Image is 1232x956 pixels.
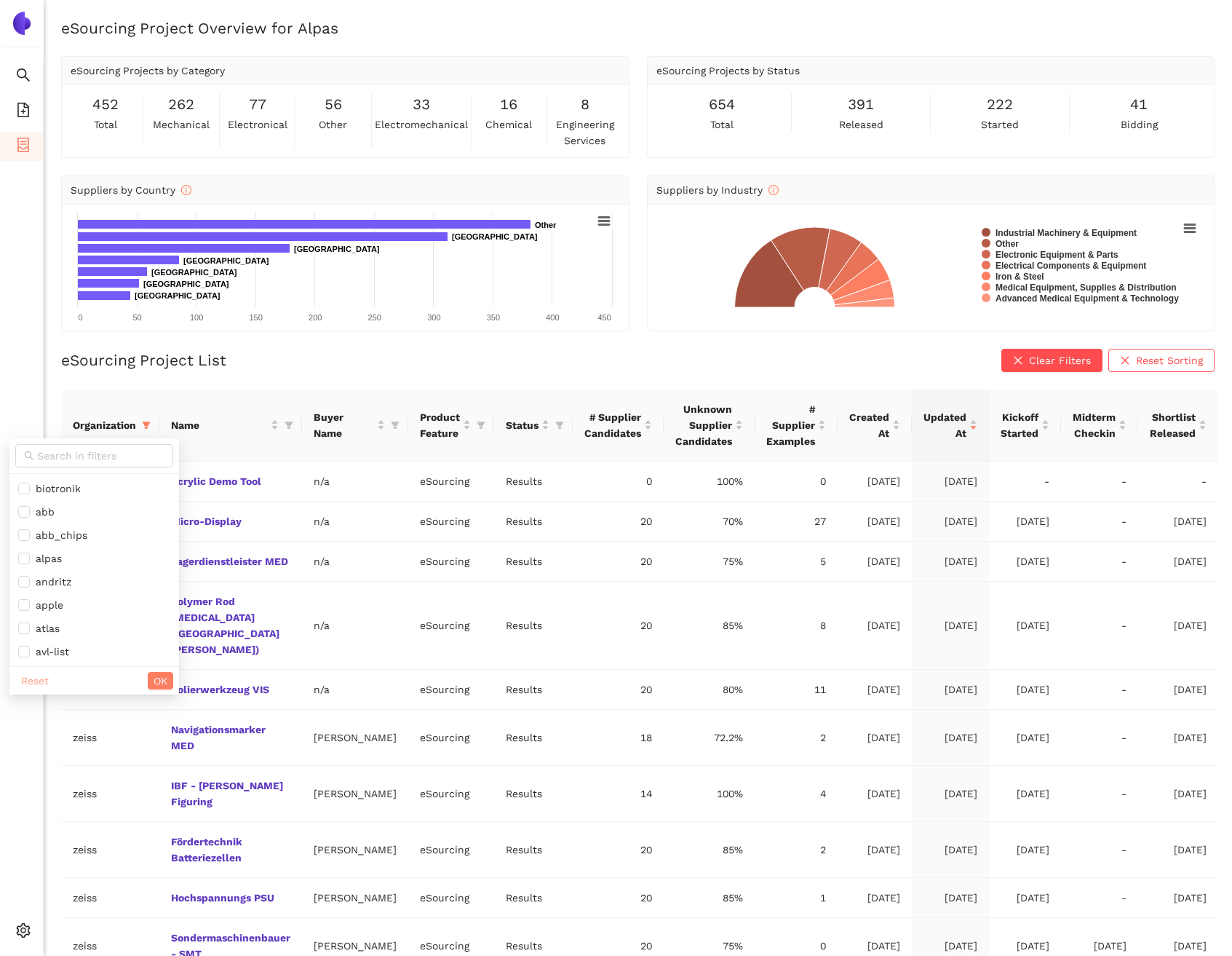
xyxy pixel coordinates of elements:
[494,390,573,462] th: this column's title is Status,this column is sortable
[474,406,488,444] span: filter
[302,542,408,582] td: n/a
[15,672,55,690] button: Reset
[494,582,573,670] td: Results
[838,822,912,878] td: [DATE]
[1061,670,1138,710] td: -
[427,313,440,322] text: 300
[1061,878,1138,918] td: -
[573,766,664,822] td: 14
[989,766,1061,822] td: [DATE]
[573,502,664,542] td: 20
[848,93,874,116] span: 391
[1138,670,1218,710] td: [DATE]
[573,582,664,670] td: 20
[1108,349,1215,372] button: closeReset Sorting
[839,116,883,133] span: released
[408,390,494,462] th: this column's title is Product Feature,this column is sortable
[552,414,567,436] span: filter
[314,409,374,441] span: Buyer Name
[664,502,755,542] td: 70%
[989,878,1061,918] td: [DATE]
[664,390,755,462] th: this column's title is Unknown Supplier Candidates,this column is sortable
[30,599,63,611] span: apple
[190,313,203,322] text: 100
[408,766,494,822] td: eSourcing
[135,291,220,300] text: [GEOGRAPHIC_DATA]
[494,542,573,582] td: Results
[30,576,71,588] span: andritz
[1136,352,1203,368] span: Reset Sorting
[989,710,1061,766] td: [DATE]
[21,673,49,689] span: Reset
[766,401,815,449] span: # Supplier Examples
[494,670,573,710] td: Results
[302,502,408,542] td: n/a
[325,93,342,116] span: 56
[1061,766,1138,822] td: -
[319,116,347,133] span: other
[838,878,912,918] td: [DATE]
[656,65,800,76] span: eSourcing Projects by Status
[664,766,755,822] td: 100%
[413,93,430,116] span: 33
[61,349,226,371] h2: eSourcing Project List
[995,272,1044,282] text: Iron & Steel
[153,116,210,133] span: mechanical
[912,878,989,918] td: [DATE]
[755,710,838,766] td: 2
[664,462,755,502] td: 100%
[838,502,912,542] td: [DATE]
[500,93,517,116] span: 16
[664,710,755,766] td: 72.2%
[171,417,268,433] span: Name
[452,232,538,241] text: [GEOGRAPHIC_DATA]
[755,766,838,822] td: 4
[995,293,1179,304] text: Advanced Medical Equipment & Technology
[61,17,1215,39] h2: eSourcing Project Overview for Alpas
[1138,542,1218,582] td: [DATE]
[71,65,225,76] span: eSourcing Projects by Category
[139,414,154,436] span: filter
[710,116,734,133] span: total
[989,542,1061,582] td: [DATE]
[1061,822,1138,878] td: -
[94,116,117,133] span: total
[995,283,1177,293] text: Medical Equipment, Supplies & Distribution
[664,542,755,582] td: 75%
[30,646,69,657] span: avl-list
[302,766,408,822] td: [PERSON_NAME]
[168,93,194,116] span: 262
[573,670,664,710] td: 20
[285,421,293,430] span: filter
[148,672,173,690] button: OK
[408,542,494,582] td: eSourcing
[573,390,664,462] th: this column's title is # Supplier Candidates,this column is sortable
[675,401,732,449] span: Unknown Supplier Candidates
[989,462,1061,502] td: -
[24,451,34,461] span: search
[78,313,82,322] text: 0
[181,185,191,195] span: info-circle
[16,133,31,162] span: container
[494,502,573,542] td: Results
[1029,352,1091,368] span: Clear Filters
[485,116,532,133] span: chemical
[1130,93,1148,116] span: 41
[1061,582,1138,670] td: -
[408,502,494,542] td: eSourcing
[1073,409,1116,441] span: Midterm Checkin
[408,822,494,878] td: eSourcing
[1150,409,1196,441] span: Shortlist Released
[838,462,912,502] td: [DATE]
[656,184,779,196] span: Suppliers by Industry
[923,409,966,441] span: Updated At
[30,506,55,518] span: abb
[10,12,33,35] img: Logo
[30,553,62,564] span: alpas
[755,390,838,462] th: this column's title is # Supplier Examples,this column is sortable
[989,822,1061,878] td: [DATE]
[755,670,838,710] td: 11
[912,542,989,582] td: [DATE]
[1138,766,1218,822] td: [DATE]
[664,822,755,878] td: 85%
